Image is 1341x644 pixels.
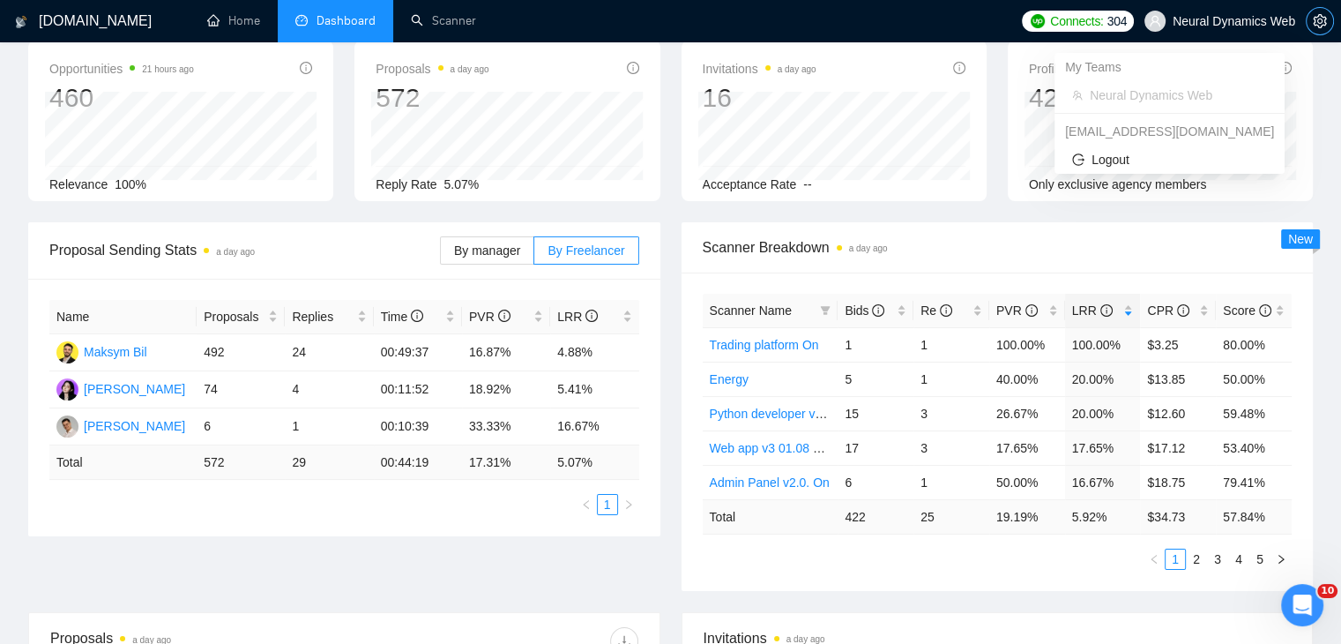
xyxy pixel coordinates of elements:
[703,499,838,534] td: Total
[411,310,423,322] span: info-circle
[300,62,312,74] span: info-circle
[49,58,194,79] span: Opportunities
[1270,549,1292,570] button: right
[142,64,193,74] time: 21 hours ago
[786,634,825,644] time: a day ago
[411,13,476,28] a: searchScanner
[548,243,624,258] span: By Freelancer
[913,499,989,534] td: 25
[1216,362,1292,396] td: 50.00%
[49,446,197,480] td: Total
[1216,431,1292,465] td: 53.40%
[454,243,520,258] span: By manager
[1029,81,1158,115] div: 42
[838,396,913,431] td: 15
[913,362,989,396] td: 1
[703,81,816,115] div: 16
[317,13,376,28] span: Dashboard
[15,8,27,36] img: logo
[1140,396,1216,431] td: $12.60
[585,310,598,322] span: info-circle
[49,300,197,334] th: Name
[462,408,550,446] td: 33.33%
[1317,584,1337,598] span: 10
[849,243,888,253] time: a day ago
[550,371,638,408] td: 5.41%
[1216,465,1292,499] td: 79.41%
[1144,549,1165,570] button: left
[56,381,185,395] a: KK[PERSON_NAME]
[1090,86,1267,105] span: Neural Dynamics Web
[1029,177,1207,191] span: Only exclusive agency members
[1100,304,1113,317] span: info-circle
[703,177,797,191] span: Acceptance Rate
[953,62,965,74] span: info-circle
[550,334,638,371] td: 4.88%
[989,327,1065,362] td: 100.00%
[49,177,108,191] span: Relevance
[1208,550,1227,569] a: 3
[374,446,462,480] td: 00:44:19
[1187,550,1206,569] a: 2
[374,408,462,446] td: 00:10:39
[381,310,423,324] span: Time
[1276,554,1286,565] span: right
[703,236,1293,258] span: Scanner Breakdown
[576,494,597,515] button: left
[1072,154,1084,166] span: logout
[376,177,436,191] span: Reply Rate
[557,310,598,324] span: LRR
[49,239,440,261] span: Proposal Sending Stats
[1250,550,1270,569] a: 5
[285,446,373,480] td: 29
[1186,549,1207,570] li: 2
[550,408,638,446] td: 16.67%
[469,310,510,324] span: PVR
[1207,549,1228,570] li: 3
[115,177,146,191] span: 100%
[1065,499,1141,534] td: 5.92 %
[1288,232,1313,246] span: New
[462,446,550,480] td: 17.31 %
[1065,465,1141,499] td: 16.67%
[197,300,285,334] th: Proposals
[710,372,749,386] a: Energy
[710,407,856,421] a: Python developer v2.0. On
[989,499,1065,534] td: 19.19 %
[940,304,952,317] span: info-circle
[838,499,913,534] td: 422
[1216,499,1292,534] td: 57.84 %
[1279,62,1292,74] span: info-circle
[618,494,639,515] button: right
[1065,431,1141,465] td: 17.65%
[84,379,185,399] div: [PERSON_NAME]
[913,465,989,499] td: 1
[197,371,285,408] td: 74
[872,304,884,317] span: info-circle
[1140,431,1216,465] td: $17.12
[444,177,480,191] span: 5.07%
[1166,550,1185,569] a: 1
[1140,327,1216,362] td: $3.25
[920,303,952,318] span: Re
[56,418,185,432] a: MK[PERSON_NAME]
[207,13,260,28] a: homeHome
[581,499,592,510] span: left
[1140,465,1216,499] td: $18.75
[1306,7,1334,35] button: setting
[838,362,913,396] td: 5
[1228,549,1249,570] li: 4
[1149,554,1159,565] span: left
[1072,150,1267,169] span: Logout
[989,465,1065,499] td: 50.00%
[462,371,550,408] td: 18.92%
[913,327,989,362] td: 1
[1065,362,1141,396] td: 20.00%
[820,305,831,316] span: filter
[1306,14,1334,28] a: setting
[598,495,617,514] a: 1
[1259,304,1271,317] span: info-circle
[803,177,811,191] span: --
[623,499,634,510] span: right
[597,494,618,515] li: 1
